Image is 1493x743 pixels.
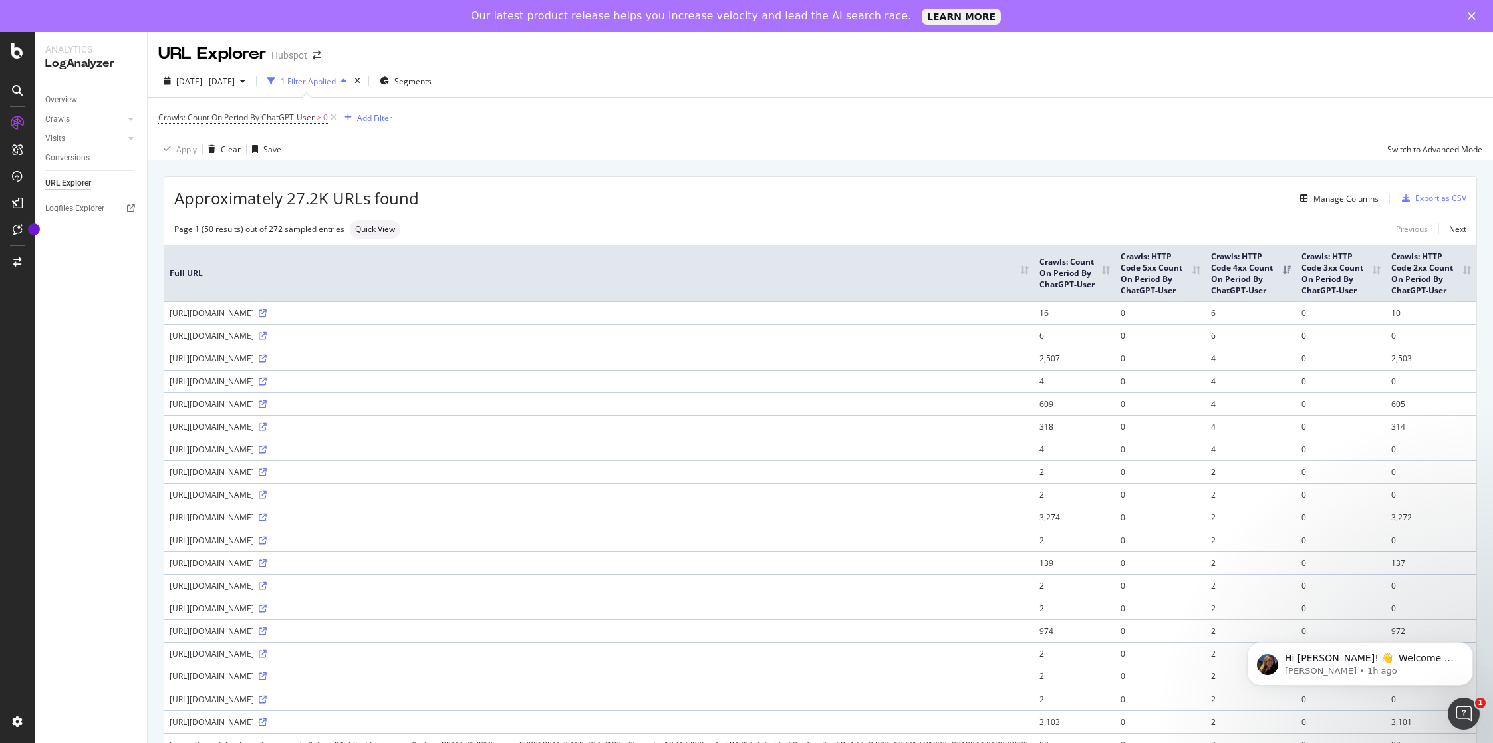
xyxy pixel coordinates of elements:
td: 609 [1034,392,1115,415]
td: 0 [1386,483,1476,506]
td: 2 [1034,665,1115,687]
td: 0 [1296,597,1387,619]
td: 2 [1034,688,1115,710]
td: 3,103 [1034,710,1115,733]
span: Segments [394,76,432,87]
td: 605 [1386,392,1476,415]
td: 0 [1296,460,1387,483]
div: [URL][DOMAIN_NAME] [170,421,1029,432]
td: 0 [1386,324,1476,347]
button: Clear [203,138,241,160]
div: Crawls [45,112,70,126]
th: Crawls: HTTP Code 4xx Count On Period By ChatGPT-User: activate to sort column ascending [1206,245,1296,302]
td: 0 [1296,506,1387,528]
td: 2 [1206,597,1296,619]
td: 0 [1386,574,1476,597]
button: Save [247,138,281,160]
a: Visits [45,132,124,146]
td: 0 [1115,665,1206,687]
div: 1 Filter Applied [281,76,336,87]
td: 3,274 [1034,506,1115,528]
td: 0 [1386,370,1476,392]
div: [URL][DOMAIN_NAME] [170,694,1029,705]
div: [URL][DOMAIN_NAME] [170,557,1029,569]
td: 0 [1115,688,1206,710]
td: 0 [1115,710,1206,733]
td: 2 [1206,665,1296,687]
div: Hubspot [271,49,307,62]
td: 0 [1296,415,1387,438]
td: 0 [1115,415,1206,438]
td: 314 [1386,415,1476,438]
td: 2 [1206,574,1296,597]
td: 139 [1034,551,1115,574]
td: 2 [1034,574,1115,597]
th: Full URL: activate to sort column ascending [164,245,1034,302]
td: 2 [1206,688,1296,710]
td: 0 [1296,392,1387,415]
div: [URL][DOMAIN_NAME] [170,398,1029,410]
div: Clear [221,144,241,155]
div: Manage Columns [1313,193,1379,204]
div: Apply [176,144,197,155]
a: LEARN MORE [922,9,1001,25]
div: times [352,74,363,88]
td: 0 [1296,574,1387,597]
td: 0 [1296,551,1387,574]
td: 0 [1296,324,1387,347]
div: Our latest product release helps you increase velocity and lead the AI search race. [471,9,911,23]
td: 4 [1034,370,1115,392]
div: Export as CSV [1415,192,1466,204]
td: 137 [1386,551,1476,574]
td: 0 [1296,301,1387,324]
div: [URL][DOMAIN_NAME] [170,512,1029,523]
td: 0 [1115,301,1206,324]
td: 0 [1296,529,1387,551]
div: Analytics [45,43,136,56]
td: 2 [1206,506,1296,528]
button: Segments [374,71,437,92]
button: [DATE] - [DATE] [158,71,251,92]
div: Page 1 (50 results) out of 272 sampled entries [174,223,344,235]
td: 2,503 [1386,347,1476,369]
td: 6 [1034,324,1115,347]
span: [DATE] - [DATE] [176,76,235,87]
td: 4 [1206,347,1296,369]
iframe: Intercom live chat [1448,698,1480,730]
td: 0 [1386,460,1476,483]
td: 0 [1115,574,1206,597]
div: Logfiles Explorer [45,202,104,216]
div: LogAnalyzer [45,56,136,71]
a: Conversions [45,151,138,165]
td: 0 [1115,438,1206,460]
div: [URL][DOMAIN_NAME] [170,330,1029,341]
div: [URL][DOMAIN_NAME] [170,648,1029,659]
div: [URL][DOMAIN_NAME] [170,580,1029,591]
td: 2 [1206,460,1296,483]
td: 0 [1115,347,1206,369]
div: [URL][DOMAIN_NAME] [170,625,1029,637]
td: 16 [1034,301,1115,324]
td: 2 [1034,597,1115,619]
div: neutral label [350,220,400,239]
div: [URL][DOMAIN_NAME] [170,670,1029,682]
td: 3,101 [1386,710,1476,733]
div: [URL][DOMAIN_NAME] [170,307,1029,319]
td: 6 [1206,324,1296,347]
th: Crawls: HTTP Code 3xx Count On Period By ChatGPT-User: activate to sort column ascending [1296,245,1387,302]
td: 974 [1034,619,1115,642]
td: 3,272 [1386,506,1476,528]
button: 1 Filter Applied [262,71,352,92]
div: [URL][DOMAIN_NAME] [170,376,1029,387]
a: Next [1438,220,1466,239]
td: 2 [1034,483,1115,506]
div: Add Filter [357,112,392,124]
div: URL Explorer [158,43,266,65]
button: Switch to Advanced Mode [1382,138,1482,160]
div: [URL][DOMAIN_NAME] [170,603,1029,614]
a: Crawls [45,112,124,126]
div: [URL][DOMAIN_NAME] [170,466,1029,478]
